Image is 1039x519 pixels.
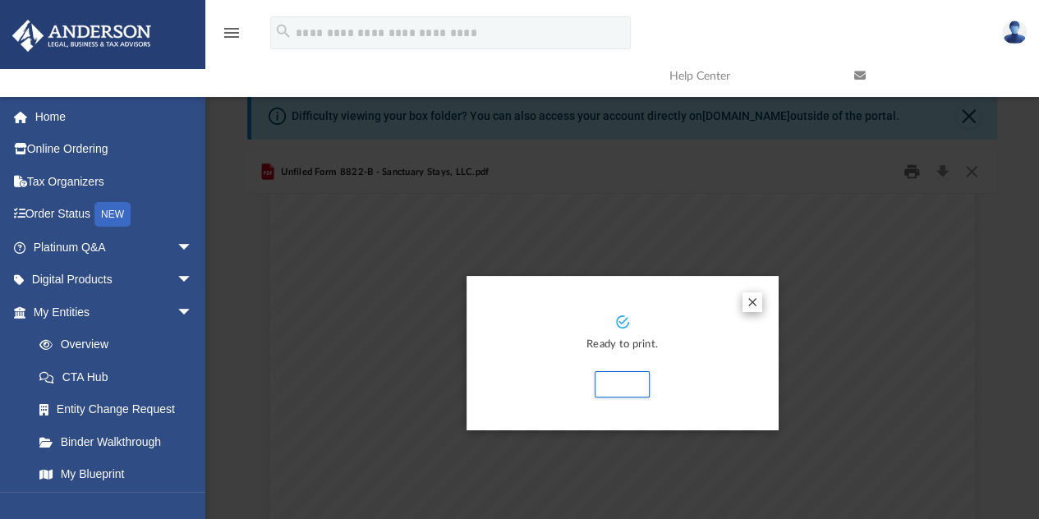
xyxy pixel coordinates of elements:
[177,296,209,329] span: arrow_drop_down
[11,296,218,328] a: My Entitiesarrow_drop_down
[483,336,762,355] p: Ready to print.
[23,458,209,491] a: My Blueprint
[11,264,218,296] a: Digital Productsarrow_drop_down
[657,44,842,108] a: Help Center
[11,198,218,232] a: Order StatusNEW
[222,23,241,43] i: menu
[23,328,218,361] a: Overview
[177,231,209,264] span: arrow_drop_down
[23,393,218,426] a: Entity Change Request
[94,202,131,227] div: NEW
[11,231,218,264] a: Platinum Q&Aarrow_drop_down
[222,31,241,43] a: menu
[11,165,218,198] a: Tax Organizers
[274,22,292,40] i: search
[11,133,218,166] a: Online Ordering
[7,20,156,52] img: Anderson Advisors Platinum Portal
[11,100,218,133] a: Home
[23,425,218,458] a: Binder Walkthrough
[595,371,650,397] button: Print
[1002,21,1027,44] img: User Pic
[177,264,209,297] span: arrow_drop_down
[23,361,218,393] a: CTA Hub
